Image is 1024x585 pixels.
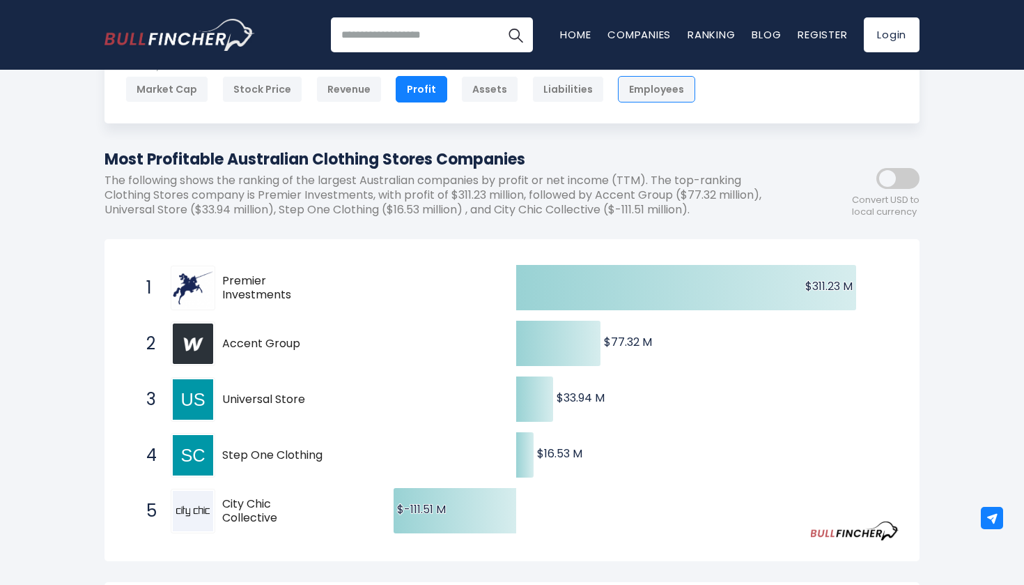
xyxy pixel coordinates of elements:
a: Blog [752,27,781,42]
h1: Most Profitable Australian Clothing Stores Companies [104,148,794,171]
p: The following shows the ranking of the largest Australian companies by profit or net income (TTM)... [104,174,794,217]
span: 2 [139,332,153,356]
span: 4 [139,443,153,467]
a: Home [560,27,591,42]
span: Convert USD to local currency [852,195,920,218]
span: 5 [139,499,153,523]
span: Universal Store [222,393,327,407]
text: $33.94 M [557,390,605,406]
span: City Chic Collective [222,497,327,526]
div: Market Cap [125,76,208,102]
div: Profit [396,76,447,102]
a: Go to homepage [104,19,254,51]
button: Search [498,17,533,52]
div: Revenue [316,76,382,102]
img: City Chic Collective [173,491,213,531]
div: Assets [461,76,518,102]
a: Ranking [688,27,735,42]
img: Accent Group [173,324,213,364]
span: Premier Investments [222,274,327,303]
text: $-111.51 M [397,501,446,517]
div: Stock Price [222,76,302,102]
span: 1 [139,276,153,300]
img: Universal Store [173,379,213,420]
span: Step One Clothing [222,448,327,463]
img: Step One Clothing [173,435,213,476]
div: Employees [618,76,695,102]
span: Accent Group [222,337,327,351]
text: $77.32 M [604,334,652,350]
p: Rank By [125,61,695,73]
span: 3 [139,388,153,411]
text: $16.53 M [537,446,582,462]
a: Register [798,27,847,42]
img: Bullfincher logo [104,19,255,51]
a: Login [864,17,920,52]
img: Premier Investments [173,268,213,308]
a: Companies [607,27,671,42]
text: $311.23 M [805,278,853,294]
div: Liabilities [532,76,604,102]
